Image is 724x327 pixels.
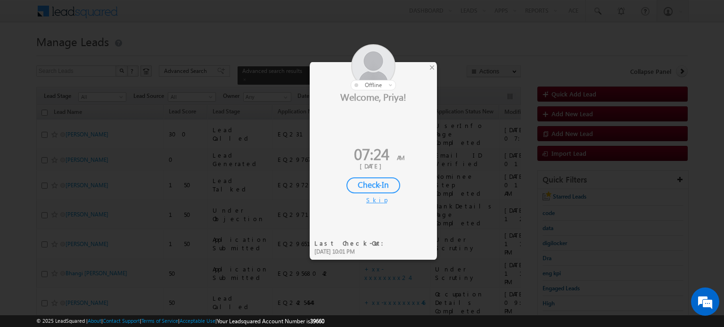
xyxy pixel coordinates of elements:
[346,177,400,193] div: Check-In
[314,247,389,256] div: [DATE] 10:01 PM
[365,81,382,88] span: offline
[366,196,380,204] div: Skip
[180,318,215,324] a: Acceptable Use
[88,318,101,324] a: About
[314,239,389,247] div: Last Check-Out:
[317,162,430,170] div: [DATE]
[141,318,178,324] a: Terms of Service
[354,143,389,164] span: 07:24
[397,153,404,161] span: AM
[427,62,437,72] div: ×
[310,318,324,325] span: 39660
[310,90,437,103] div: Welcome, Priya!
[217,318,324,325] span: Your Leadsquared Account Number is
[103,318,140,324] a: Contact Support
[36,317,324,326] span: © 2025 LeadSquared | | | | |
